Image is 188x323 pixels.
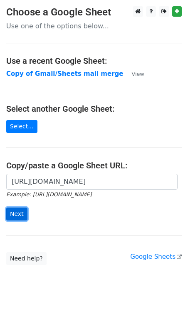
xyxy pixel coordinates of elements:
a: Select... [6,120,37,133]
input: Paste your Google Sheet URL here [6,174,178,190]
h4: Copy/paste a Google Sheet URL: [6,160,182,170]
h4: Use a recent Google Sheet: [6,56,182,66]
h4: Select another Google Sheet: [6,104,182,114]
iframe: Chat Widget [146,283,188,323]
input: Next [6,208,27,220]
a: Copy of Gmail/Sheets mail merge [6,70,123,78]
small: Example: [URL][DOMAIN_NAME] [6,191,92,198]
small: View [131,71,144,77]
p: Use one of the options below... [6,22,182,30]
a: View [123,70,144,78]
h3: Choose a Google Sheet [6,6,182,18]
a: Google Sheets [130,253,182,260]
a: Need help? [6,252,47,265]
